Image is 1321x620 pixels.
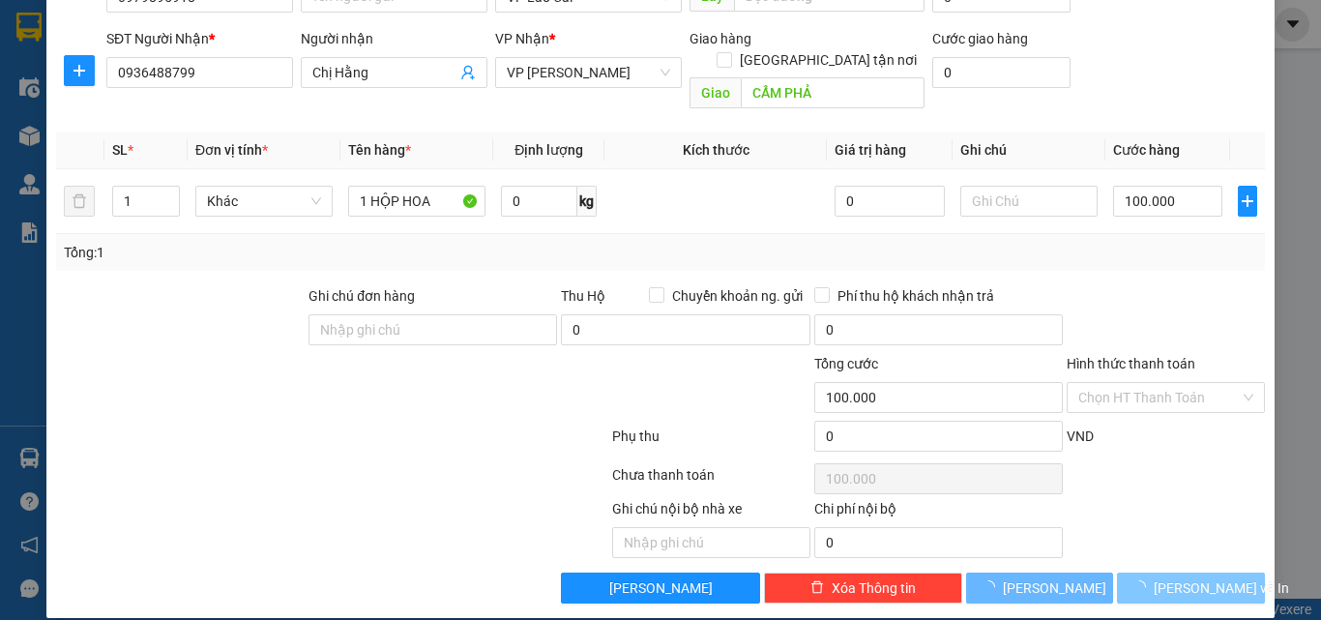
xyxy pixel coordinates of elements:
span: Cước hàng [1113,142,1180,158]
button: [PERSON_NAME] và In [1117,573,1265,604]
span: VND [1067,428,1094,444]
span: loading [1132,580,1154,594]
span: Tổng cước [814,356,878,371]
span: Tên hàng [348,142,411,158]
button: plus [1238,186,1257,217]
span: plus [65,63,94,78]
input: Cước giao hàng [932,57,1071,88]
input: Dọc đường [741,77,925,108]
span: [PERSON_NAME] và In [1154,577,1289,599]
span: Giá trị hàng [835,142,906,158]
button: deleteXóa Thông tin [764,573,962,604]
span: user-add [460,65,476,80]
strong: 0888 827 827 - 0848 827 827 [59,91,212,125]
span: Phí thu hộ khách nhận trả [830,285,1002,307]
input: VD: Bàn, Ghế [348,186,485,217]
span: Gửi hàng [GEOGRAPHIC_DATA]: Hotline: [27,56,213,125]
span: SL [112,142,128,158]
span: Thu Hộ [561,288,605,304]
strong: 024 3236 3236 - [28,74,213,107]
input: Ghi Chú [960,186,1098,217]
span: Giao hàng [690,31,751,46]
div: SĐT Người Nhận [106,28,293,49]
span: [PERSON_NAME] [609,577,713,599]
span: [PERSON_NAME] [1003,577,1106,599]
span: Khác [207,187,321,216]
span: plus [1239,193,1256,209]
button: delete [64,186,95,217]
span: [GEOGRAPHIC_DATA] tận nơi [732,49,925,71]
span: Đơn vị tính [195,142,268,158]
input: Ghi chú đơn hàng [308,314,557,345]
span: loading [982,580,1003,594]
div: Chưa thanh toán [610,464,812,498]
label: Hình thức thanh toán [1067,356,1195,371]
button: plus [64,55,95,86]
label: Cước giao hàng [932,31,1028,46]
span: Xóa Thông tin [832,577,916,599]
span: VP Hạ Long [507,58,670,87]
div: Ghi chú nội bộ nhà xe [612,498,810,527]
span: kg [577,186,597,217]
span: Định lượng [514,142,583,158]
strong: Công ty TNHH Phúc Xuyên [39,10,200,51]
div: Chi phí nội bộ [814,498,1063,527]
span: Kích thước [683,142,749,158]
button: [PERSON_NAME] [561,573,759,604]
span: Chuyển khoản ng. gửi [664,285,810,307]
span: Gửi hàng Hạ Long: Hotline: [24,130,215,163]
span: delete [810,580,824,596]
span: VP Nhận [495,31,549,46]
input: Nhập ghi chú [612,527,810,558]
input: 0 [835,186,944,217]
div: Tổng: 1 [64,242,512,263]
label: Ghi chú đơn hàng [308,288,415,304]
button: [PERSON_NAME] [966,573,1114,604]
th: Ghi chú [953,132,1105,169]
span: Giao [690,77,741,108]
div: Người nhận [301,28,487,49]
div: Phụ thu [610,426,812,459]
